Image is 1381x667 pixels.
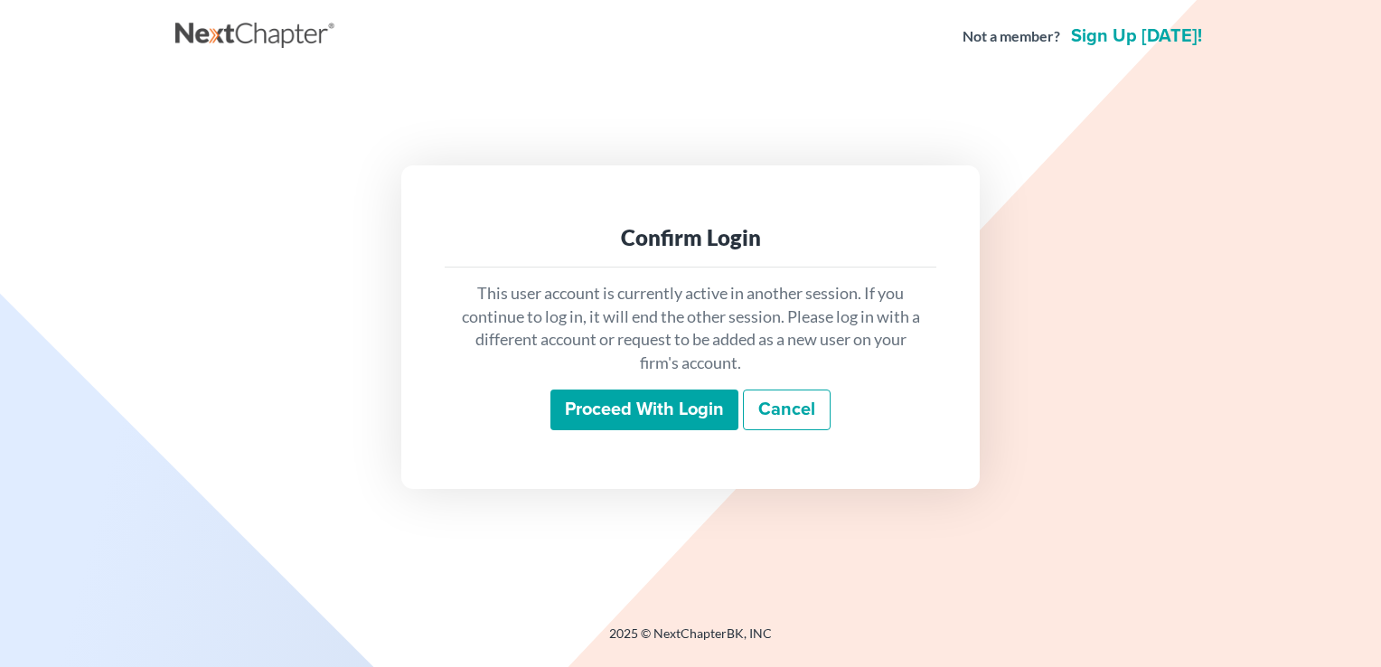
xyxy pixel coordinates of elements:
[459,282,922,375] p: This user account is currently active in another session. If you continue to log in, it will end ...
[743,390,831,431] a: Cancel
[459,223,922,252] div: Confirm Login
[963,26,1060,47] strong: Not a member?
[1067,27,1206,45] a: Sign up [DATE]!
[550,390,738,431] input: Proceed with login
[175,625,1206,657] div: 2025 © NextChapterBK, INC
